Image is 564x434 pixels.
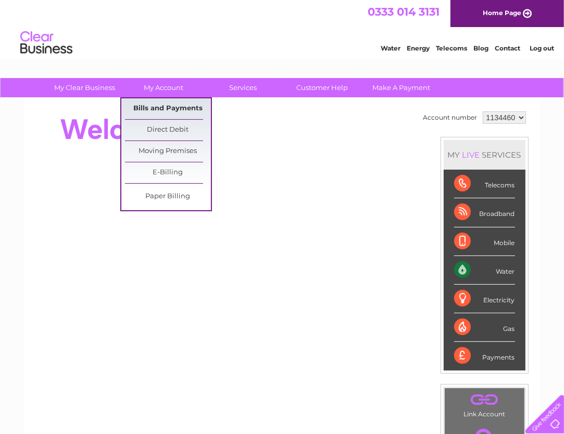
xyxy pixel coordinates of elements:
[368,5,440,18] a: 0333 014 3131
[125,98,211,119] a: Bills and Payments
[436,44,467,52] a: Telecoms
[454,227,515,256] div: Mobile
[125,141,211,162] a: Moving Premises
[454,342,515,370] div: Payments
[125,162,211,183] a: E-Billing
[125,186,211,207] a: Paper Billing
[454,285,515,313] div: Electricity
[495,44,520,52] a: Contact
[444,140,525,170] div: MY SERVICES
[42,78,128,97] a: My Clear Business
[421,109,480,126] td: Account number
[20,27,73,59] img: logo.png
[381,44,400,52] a: Water
[358,78,444,97] a: Make A Payment
[454,256,515,285] div: Water
[447,391,522,409] a: .
[125,120,211,141] a: Direct Debit
[36,6,529,50] div: Clear Business is a trading name of Verastar Limited (registered in [GEOGRAPHIC_DATA] No. 3667643...
[454,313,515,342] div: Gas
[407,44,430,52] a: Energy
[444,388,525,420] td: Link Account
[279,78,365,97] a: Customer Help
[200,78,286,97] a: Services
[530,44,554,52] a: Log out
[473,44,488,52] a: Blog
[454,198,515,227] div: Broadband
[454,170,515,198] div: Telecoms
[460,150,482,160] div: LIVE
[121,78,207,97] a: My Account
